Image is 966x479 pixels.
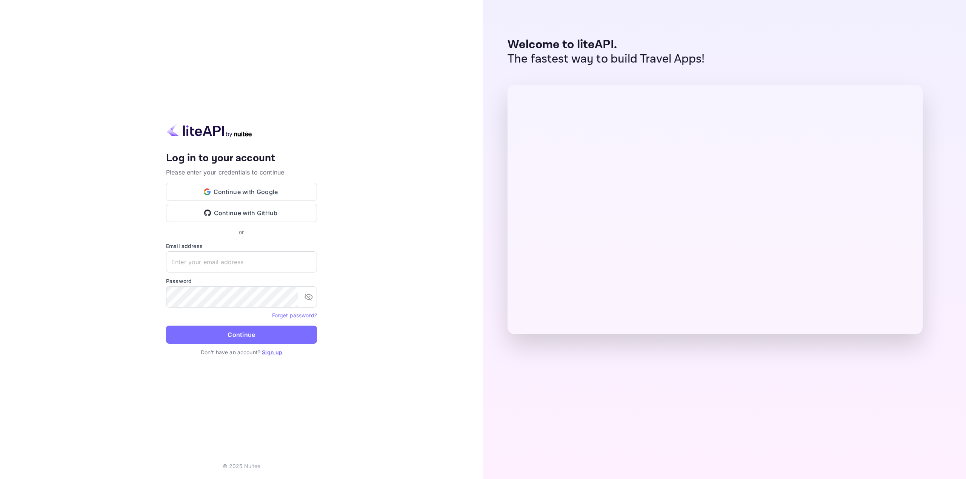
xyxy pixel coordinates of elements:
[508,85,923,334] img: liteAPI Dashboard Preview
[166,183,317,201] button: Continue with Google
[223,462,261,470] p: © 2025 Nuitee
[166,123,253,138] img: liteapi
[166,204,317,222] button: Continue with GitHub
[508,38,705,52] p: Welcome to liteAPI.
[262,349,282,355] a: Sign up
[239,228,244,236] p: or
[166,152,317,165] h4: Log in to your account
[272,312,317,318] a: Forget password?
[508,52,705,66] p: The fastest way to build Travel Apps!
[166,242,317,250] label: Email address
[166,251,317,272] input: Enter your email address
[166,277,317,285] label: Password
[166,348,317,356] p: Don't have an account?
[166,168,317,177] p: Please enter your credentials to continue
[166,326,317,344] button: Continue
[301,289,316,305] button: toggle password visibility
